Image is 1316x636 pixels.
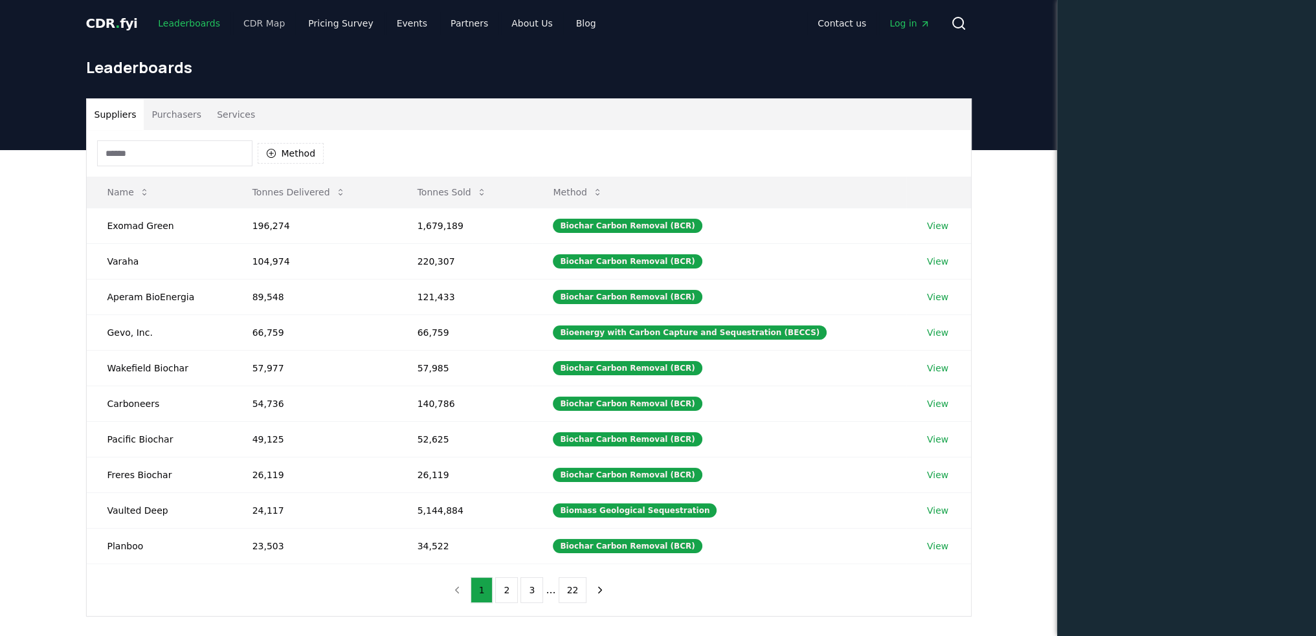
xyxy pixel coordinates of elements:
[407,179,497,205] button: Tonnes Sold
[440,12,498,35] a: Partners
[258,143,324,164] button: Method
[927,362,948,375] a: View
[927,540,948,553] a: View
[86,14,138,32] a: CDR.fyi
[927,219,948,232] a: View
[879,12,940,35] a: Log in
[87,350,232,386] td: Wakefield Biochar
[148,12,230,35] a: Leaderboards
[927,504,948,517] a: View
[87,528,232,564] td: Planboo
[87,492,232,528] td: Vaulted Deep
[232,350,397,386] td: 57,977
[807,12,940,35] nav: Main
[232,314,397,350] td: 66,759
[87,279,232,314] td: Aperam BioEnergia
[553,539,702,553] div: Biochar Carbon Removal (BCR)
[87,421,232,457] td: Pacific Biochar
[501,12,563,35] a: About Us
[232,208,397,243] td: 196,274
[397,386,533,421] td: 140,786
[87,243,232,279] td: Varaha
[553,503,717,518] div: Biomass Geological Sequestration
[927,291,948,303] a: View
[927,326,948,339] a: View
[520,577,543,603] button: 3
[298,12,383,35] a: Pricing Survey
[87,99,144,130] button: Suppliers
[86,16,138,31] span: CDR fyi
[807,12,876,35] a: Contact us
[386,12,438,35] a: Events
[232,243,397,279] td: 104,974
[553,397,702,411] div: Biochar Carbon Removal (BCR)
[397,243,533,279] td: 220,307
[553,219,702,233] div: Biochar Carbon Removal (BCR)
[566,12,607,35] a: Blog
[397,528,533,564] td: 34,522
[927,255,948,268] a: View
[232,492,397,528] td: 24,117
[86,57,972,78] h1: Leaderboards
[209,99,263,130] button: Services
[559,577,587,603] button: 22
[397,492,533,528] td: 5,144,884
[397,350,533,386] td: 57,985
[589,577,611,603] button: next page
[927,397,948,410] a: View
[889,17,930,30] span: Log in
[397,421,533,457] td: 52,625
[87,457,232,492] td: Freres Biochar
[232,279,397,314] td: 89,548
[927,468,948,481] a: View
[397,314,533,350] td: 66,759
[553,290,702,304] div: Biochar Carbon Removal (BCR)
[87,314,232,350] td: Gevo, Inc.
[471,577,493,603] button: 1
[927,433,948,446] a: View
[553,468,702,482] div: Biochar Carbon Removal (BCR)
[242,179,356,205] button: Tonnes Delivered
[232,421,397,457] td: 49,125
[87,386,232,421] td: Carboneers
[542,179,613,205] button: Method
[553,361,702,375] div: Biochar Carbon Removal (BCR)
[495,577,518,603] button: 2
[397,279,533,314] td: 121,433
[397,457,533,492] td: 26,119
[144,99,209,130] button: Purchasers
[553,432,702,446] div: Biochar Carbon Removal (BCR)
[232,386,397,421] td: 54,736
[232,457,397,492] td: 26,119
[232,528,397,564] td: 23,503
[148,12,606,35] nav: Main
[553,254,702,269] div: Biochar Carbon Removal (BCR)
[546,582,555,598] li: ...
[553,325,827,340] div: Bioenergy with Carbon Capture and Sequestration (BECCS)
[233,12,295,35] a: CDR Map
[87,208,232,243] td: Exomad Green
[397,208,533,243] td: 1,679,189
[115,16,120,31] span: .
[97,179,160,205] button: Name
